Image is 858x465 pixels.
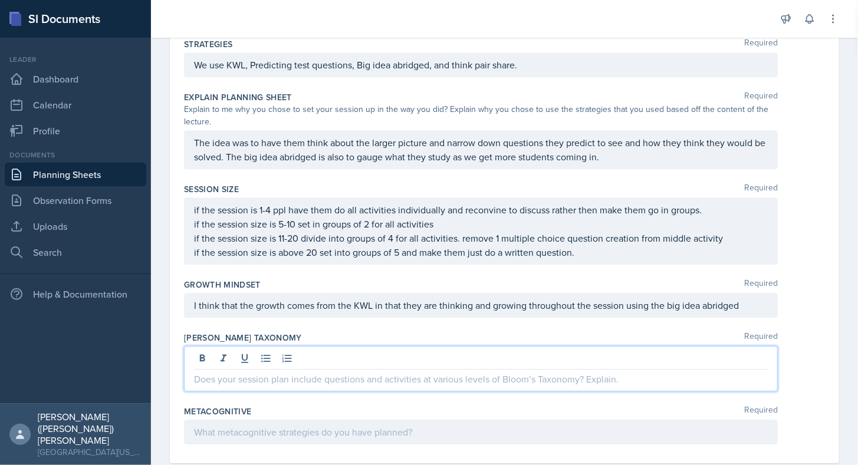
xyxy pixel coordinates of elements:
p: I think that the growth comes from the KWL in that they are thinking and growing throughout the s... [194,298,768,312]
p: if the session is 1-4 ppl have them do all activities individually and reconvine to discuss rathe... [194,203,768,217]
label: Growth Mindset [184,279,261,291]
p: We use KWL, Predicting test questions, Big idea abridged, and think pair share. [194,58,768,72]
span: Required [744,183,778,195]
div: [GEOGRAPHIC_DATA][US_STATE] [38,446,142,458]
label: Metacognitive [184,405,252,417]
label: Session Size [184,183,239,195]
a: Search [5,240,146,264]
label: [PERSON_NAME] Taxonomy [184,332,302,344]
span: Required [744,38,778,50]
div: [PERSON_NAME] ([PERSON_NAME]) [PERSON_NAME] [38,411,142,446]
a: Profile [5,119,146,143]
a: Observation Forms [5,189,146,212]
a: Dashboard [5,67,146,91]
a: Planning Sheets [5,163,146,186]
div: Explain to me why you chose to set your session up in the way you did? Explain why you chose to u... [184,103,778,128]
p: if the session size is above 20 set into groups of 5 and make them just do a written question. [194,245,768,259]
div: Documents [5,150,146,160]
span: Required [744,332,778,344]
a: Uploads [5,215,146,238]
span: Required [744,405,778,417]
p: if the session size is 5-10 set in groups of 2 for all activities [194,217,768,231]
span: Required [744,91,778,103]
p: if the session size is 11-20 divide into groups of 4 for all activities. remove 1 multiple choice... [194,231,768,245]
a: Calendar [5,93,146,117]
label: Explain Planning Sheet [184,91,292,103]
span: Required [744,279,778,291]
div: Leader [5,54,146,65]
div: Help & Documentation [5,282,146,306]
p: The idea was to have them think about the larger picture and narrow down questions they predict t... [194,136,768,164]
label: Strategies [184,38,233,50]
